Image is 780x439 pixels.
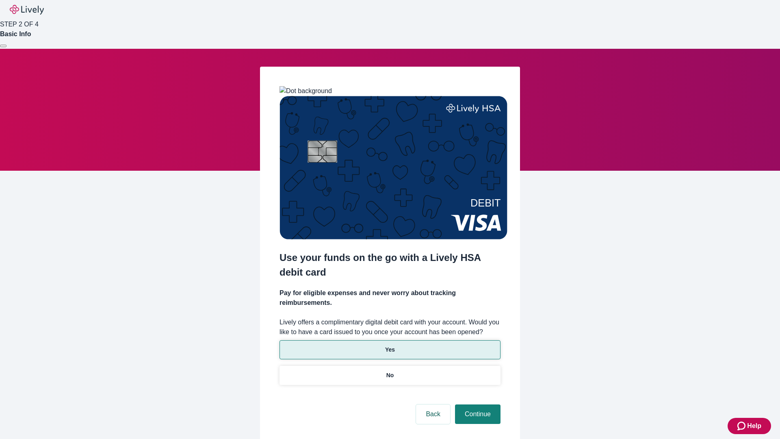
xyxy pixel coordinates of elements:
[737,421,747,431] svg: Zendesk support icon
[279,288,500,308] h4: Pay for eligible expenses and never worry about tracking reimbursements.
[279,96,507,239] img: Debit card
[279,340,500,359] button: Yes
[416,404,450,424] button: Back
[728,418,771,434] button: Zendesk support iconHelp
[385,346,395,354] p: Yes
[386,371,394,380] p: No
[279,250,500,280] h2: Use your funds on the go with a Lively HSA debit card
[455,404,500,424] button: Continue
[10,5,44,15] img: Lively
[747,421,761,431] span: Help
[279,86,332,96] img: Dot background
[279,366,500,385] button: No
[279,317,500,337] label: Lively offers a complimentary digital debit card with your account. Would you like to have a card...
